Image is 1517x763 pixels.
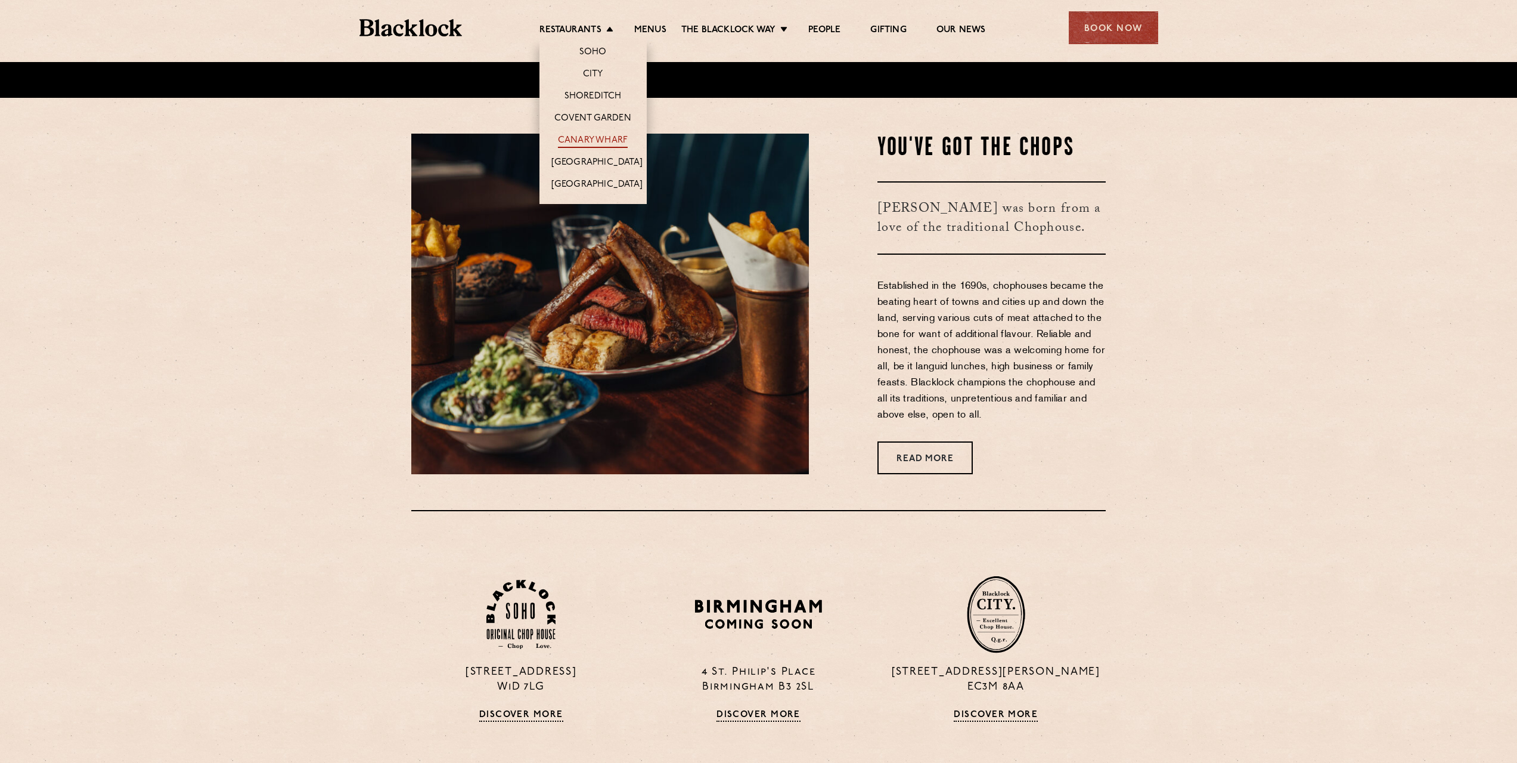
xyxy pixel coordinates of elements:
h2: You've Got The Chops [877,134,1106,163]
a: Canary Wharf [558,135,628,148]
a: People [808,24,840,38]
img: Soho-stamp-default.svg [486,580,556,650]
p: Established in the 1690s, chophouses became the beating heart of towns and cities up and down the... [877,279,1106,424]
a: Soho [579,47,607,60]
a: Discover More [716,710,801,722]
a: Read More [877,441,973,474]
h3: [PERSON_NAME] was born from a love of the traditional Chophouse. [877,181,1106,255]
a: City [583,69,603,82]
a: [GEOGRAPHIC_DATA] [551,179,643,192]
p: [STREET_ADDRESS] W1D 7LG [411,665,631,695]
div: Book Now [1069,11,1158,44]
a: Menus [634,24,666,38]
a: The Blacklock Way [681,24,775,38]
p: 4 St. Philip's Place Birmingham B3 2SL [649,665,868,695]
a: Covent Garden [554,113,631,126]
a: Restaurants [539,24,601,38]
a: Gifting [870,24,906,38]
p: [STREET_ADDRESS][PERSON_NAME] EC3M 8AA [886,665,1106,695]
img: City-stamp-default.svg [967,576,1025,653]
a: [GEOGRAPHIC_DATA] [551,157,643,170]
a: Our News [936,24,986,38]
a: Shoreditch [564,91,622,104]
img: BIRMINGHAM-P22_-e1747915156957.png [693,595,824,633]
a: Discover More [479,710,563,722]
a: Discover More [954,710,1038,722]
img: BL_Textured_Logo-footer-cropped.svg [359,19,463,36]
